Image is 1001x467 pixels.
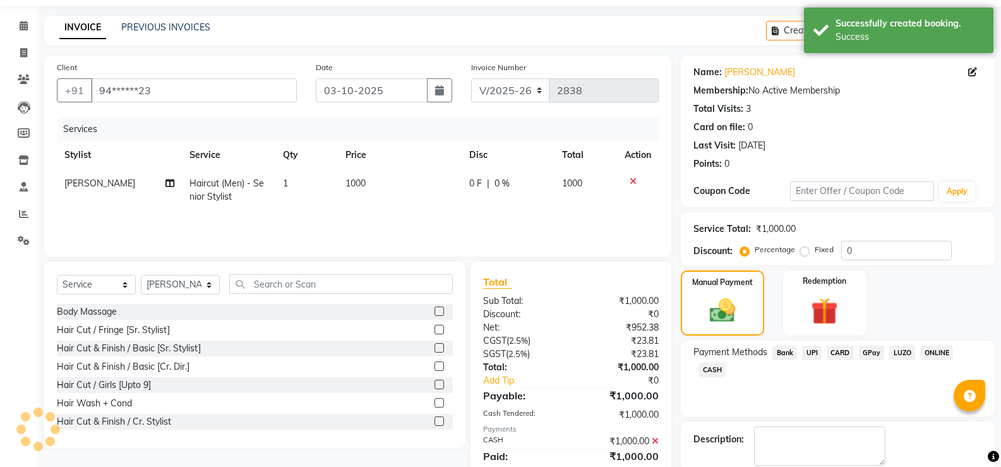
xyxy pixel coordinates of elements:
div: Discount: [474,308,571,321]
span: LUZO [889,346,915,360]
div: Hair Wash + Cond [57,397,132,410]
div: Hair Cut & Finish / Basic [Sr. Stylist] [57,342,201,355]
th: Qty [275,141,338,169]
div: ₹1,000.00 [571,388,668,403]
span: 0 % [495,177,510,190]
div: Net: [474,321,571,334]
th: Total [554,141,617,169]
th: Action [617,141,659,169]
div: Hair Cut / Fringe [Sr. Stylist] [57,324,170,337]
div: Services [58,118,668,141]
input: Search or Scan [229,274,453,294]
div: ₹0 [571,308,668,321]
th: Price [338,141,462,169]
div: ( ) [474,334,571,348]
button: Create New [766,21,839,40]
a: Add Tip [474,374,587,387]
div: Body Massage [57,305,117,318]
span: 1000 [345,178,366,189]
div: Hair Cut & Finish / Basic [Cr. Dir.] [57,360,189,373]
span: 1000 [562,178,582,189]
th: Disc [462,141,555,169]
div: Payments [483,424,659,435]
span: ONLINE [920,346,953,360]
span: Haircut (Men) - Senior Stylist [189,178,264,202]
a: PREVIOUS INVOICES [121,21,210,33]
div: Success [836,30,984,44]
span: 1 [283,178,288,189]
div: Service Total: [693,222,751,236]
div: Successfully created booking. [836,17,984,30]
div: ₹23.81 [571,334,668,348]
span: [PERSON_NAME] [64,178,135,189]
div: Hair Cut & Finish / Cr. Stylist [57,415,171,428]
div: Name: [693,66,722,79]
span: 2.5% [508,349,527,359]
div: Coupon Code [693,185,789,198]
div: ( ) [474,348,571,361]
img: _gift.svg [803,294,846,328]
div: ₹1,000.00 [571,361,668,374]
div: Hair Cut / Girls [Upto 9] [57,379,151,392]
span: UPI [802,346,822,360]
div: ₹1,000.00 [571,294,668,308]
div: ₹23.81 [571,348,668,361]
label: Fixed [815,244,834,255]
label: Date [316,62,333,73]
div: [DATE] [738,139,765,152]
a: [PERSON_NAME] [724,66,795,79]
div: ₹1,000.00 [571,435,668,448]
span: Total [483,276,512,289]
div: Points: [693,157,722,171]
span: SGST [483,348,506,360]
span: CGST [483,335,506,346]
div: Card on file: [693,121,745,134]
button: +91 [57,78,92,102]
div: 3 [746,102,751,116]
div: ₹952.38 [571,321,668,334]
div: ₹1,000.00 [571,408,668,422]
label: Percentage [755,244,795,255]
div: Discount: [693,245,733,258]
span: Payment Methods [693,346,767,359]
span: Bank [772,346,797,360]
th: Stylist [57,141,182,169]
div: Last Visit: [693,139,736,152]
img: _cash.svg [702,296,743,325]
div: Membership: [693,84,748,97]
div: CASH [474,435,571,448]
div: ₹1,000.00 [756,222,796,236]
div: Total Visits: [693,102,743,116]
div: 0 [748,121,753,134]
div: Cash Tendered: [474,408,571,422]
input: Enter Offer / Coupon Code [790,181,934,201]
div: Total: [474,361,571,374]
div: Sub Total: [474,294,571,308]
div: Payable: [474,388,571,403]
div: 0 [724,157,729,171]
div: Description: [693,433,744,446]
div: No Active Membership [693,84,982,97]
span: 0 F [469,177,482,190]
span: | [487,177,489,190]
th: Service [182,141,275,169]
a: INVOICE [59,16,106,39]
div: Paid: [474,449,571,464]
div: ₹1,000.00 [571,449,668,464]
div: ₹0 [587,374,668,387]
span: GPay [859,346,885,360]
span: CARD [827,346,854,360]
label: Manual Payment [692,277,753,288]
span: 2.5% [509,336,528,346]
label: Client [57,62,77,73]
label: Invoice Number [471,62,526,73]
span: CASH [698,363,726,377]
button: Apply [939,182,975,201]
input: Search by Name/Mobile/Email/Code [91,78,297,102]
label: Redemption [803,276,846,287]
